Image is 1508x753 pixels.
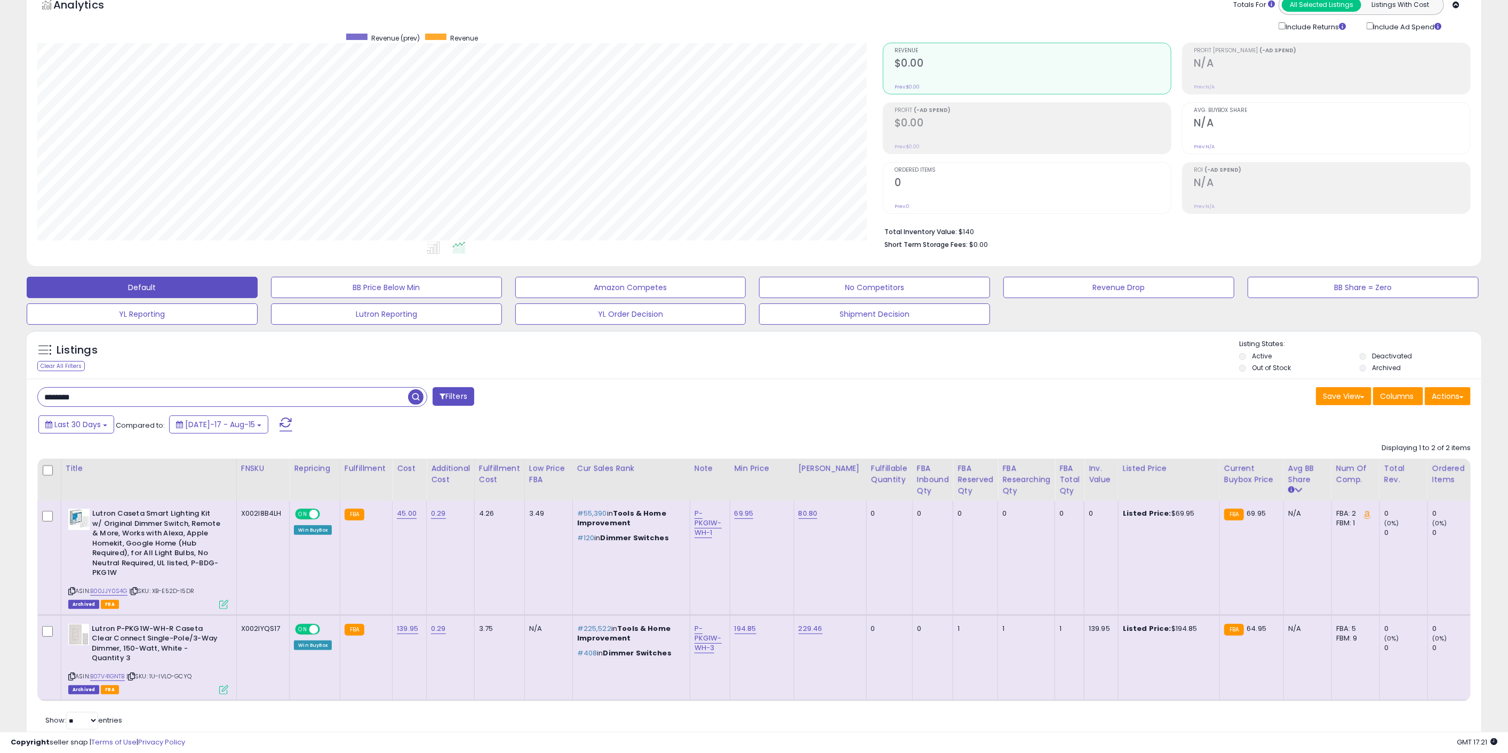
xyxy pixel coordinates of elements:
div: 0 [1384,528,1427,538]
button: BB Share = Zero [1248,277,1479,298]
span: Tools & Home Improvement [577,623,671,643]
h5: Listings [57,343,98,358]
small: (0%) [1384,519,1399,527]
span: $0.00 [969,239,988,250]
li: $140 [884,225,1463,237]
div: Note [695,463,725,474]
div: Listed Price [1123,463,1215,474]
div: Include Returns [1271,20,1359,32]
div: 3.49 [529,509,564,518]
div: Clear All Filters [37,361,85,371]
span: #408 [577,648,597,658]
button: Revenue Drop [1003,277,1234,298]
b: Listed Price: [1123,508,1171,518]
h2: 0 [895,177,1171,191]
button: [DATE]-17 - Aug-15 [169,415,268,434]
div: Min Price [735,463,789,474]
span: 69.95 [1247,508,1266,518]
a: 45.00 [397,508,417,519]
button: Amazon Competes [515,277,746,298]
span: #120 [577,533,595,543]
div: FBA inbound Qty [917,463,949,496]
div: 0 [1089,509,1110,518]
span: Dimmer Switches [603,648,672,658]
span: Listings that have been deleted from Seller Central [68,685,99,694]
a: 194.85 [735,623,756,634]
a: 69.95 [735,508,754,519]
div: ASIN: [68,509,228,608]
div: FBA Reserved Qty [958,463,993,496]
button: Default [27,277,258,298]
a: 229.46 [799,623,823,634]
div: 0 [1432,624,1475,634]
h2: $0.00 [895,57,1171,71]
span: OFF [318,624,336,634]
div: 0 [871,624,904,634]
label: Out of Stock [1252,363,1291,372]
img: 31xTq9qtSdL._SL40_.jpg [68,624,89,645]
div: 0 [1384,624,1427,634]
div: Current Buybox Price [1224,463,1279,485]
div: $194.85 [1123,624,1211,634]
button: YL Order Decision [515,303,746,325]
button: Last 30 Days [38,415,114,434]
a: 80.80 [799,508,818,519]
b: Listed Price: [1123,623,1171,634]
div: 139.95 [1089,624,1110,634]
div: Include Ad Spend [1359,20,1459,32]
b: Lutron P-PKG1W-WH-R Caseta Clear Connect Single-Pole/3-Way Dimmer, 150-Watt, White - Quantity 3 [92,624,221,666]
span: Tools & Home Improvement [577,508,666,528]
span: Listings that have been deleted from Seller Central [68,600,99,609]
div: Inv. value [1089,463,1114,485]
small: (0%) [1384,634,1399,643]
a: 0.29 [431,508,446,519]
small: Prev: $0.00 [895,143,920,150]
button: Lutron Reporting [271,303,502,325]
span: Revenue [895,48,1171,54]
button: Columns [1373,387,1423,405]
b: (-Ad Spend) [1204,166,1241,174]
span: Columns [1380,391,1414,402]
button: Shipment Decision [759,303,990,325]
div: FBA Researching Qty [1002,463,1050,496]
div: 1 [958,624,990,634]
p: in [577,624,682,643]
span: Last 30 Days [54,419,101,430]
div: Title [66,463,232,474]
div: Repricing [294,463,336,474]
small: (0%) [1432,634,1447,643]
div: $69.95 [1123,509,1211,518]
small: Prev: $0.00 [895,84,920,90]
div: N/A [1288,509,1323,518]
b: (-Ad Spend) [1259,46,1296,54]
small: (0%) [1432,519,1447,527]
span: OFF [318,510,336,519]
div: Cost [397,463,422,474]
div: [PERSON_NAME] [799,463,862,474]
span: [DATE]-17 - Aug-15 [185,419,255,430]
span: Ordered Items [895,167,1171,173]
div: Avg BB Share [1288,463,1327,485]
img: 41ZtUhM1z+L._SL40_.jpg [68,509,90,530]
div: seller snap | | [11,738,185,748]
small: Avg BB Share. [1288,485,1295,495]
p: in [577,648,682,658]
span: | SKU: 1U-IVLO-GCYQ [126,672,192,680]
div: FBA Total Qty [1059,463,1080,496]
span: Show: entries [45,715,122,725]
button: BB Price Below Min [271,277,502,298]
b: Lutron Caseta Smart Lighting Kit w/ Original Dimmer Switch, Remote & More, Works with Alexa, Appl... [92,509,222,581]
a: P-PKG1W-WH-1 [695,508,722,538]
h2: N/A [1194,117,1470,131]
small: FBA [1224,624,1244,636]
span: Profit [PERSON_NAME] [1194,48,1470,54]
div: FBM: 9 [1336,634,1371,643]
a: P-PKG1W-WH-3 [695,623,722,653]
div: 0 [1384,643,1427,653]
div: 0 [917,624,945,634]
div: Additional Cost [431,463,470,485]
span: 2025-09-15 17:21 GMT [1457,737,1497,747]
p: in [577,533,682,543]
div: FBA: 5 [1336,624,1371,634]
span: #225,522 [577,623,611,634]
